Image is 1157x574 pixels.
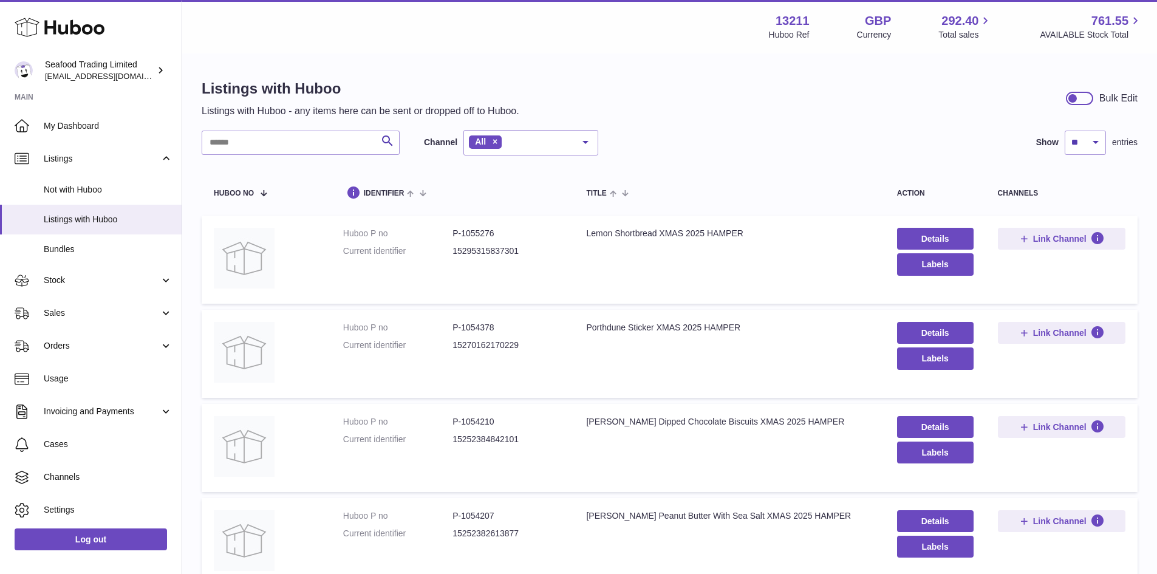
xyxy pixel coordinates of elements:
[343,434,452,445] dt: Current identifier
[202,104,519,118] p: Listings with Huboo - any items here can be sent or dropped off to Huboo.
[769,29,810,41] div: Huboo Ref
[586,510,872,522] div: [PERSON_NAME] Peanut Butter With Sea Salt XMAS 2025 HAMPER
[343,245,452,257] dt: Current identifier
[44,184,172,196] span: Not with Huboo
[1033,327,1087,338] span: Link Channel
[214,228,275,289] img: Lemon Shortbread XMAS 2025 HAMPER
[343,340,452,351] dt: Current identifier
[1033,422,1087,432] span: Link Channel
[998,510,1125,532] button: Link Channel
[44,340,160,352] span: Orders
[343,228,452,239] dt: Huboo P no
[1040,29,1142,41] span: AVAILABLE Stock Total
[586,228,872,239] div: Lemon Shortbread XMAS 2025 HAMPER
[44,120,172,132] span: My Dashboard
[1033,516,1087,527] span: Link Channel
[938,13,992,41] a: 292.40 Total sales
[44,439,172,450] span: Cases
[998,228,1125,250] button: Link Channel
[45,71,179,81] span: [EMAIL_ADDRESS][DOMAIN_NAME]
[452,228,562,239] dd: P-1055276
[938,29,992,41] span: Total sales
[897,228,974,250] a: Details
[364,190,404,197] span: identifier
[1040,13,1142,41] a: 761.55 AVAILABLE Stock Total
[202,79,519,98] h1: Listings with Huboo
[343,416,452,428] dt: Huboo P no
[998,416,1125,438] button: Link Channel
[452,340,562,351] dd: 15270162170229
[452,322,562,333] dd: P-1054378
[586,416,872,428] div: [PERSON_NAME] Dipped Chocolate Biscuits XMAS 2025 HAMPER
[865,13,891,29] strong: GBP
[343,322,452,333] dt: Huboo P no
[452,416,562,428] dd: P-1054210
[44,504,172,516] span: Settings
[897,190,974,197] div: action
[343,528,452,539] dt: Current identifier
[452,510,562,522] dd: P-1054207
[15,528,167,550] a: Log out
[45,59,154,82] div: Seafood Trading Limited
[857,29,892,41] div: Currency
[897,536,974,558] button: Labels
[1036,137,1059,148] label: Show
[214,322,275,383] img: Porthdune Sticker XMAS 2025 HAMPER
[214,190,254,197] span: Huboo no
[44,373,172,384] span: Usage
[452,434,562,445] dd: 15252384842101
[44,153,160,165] span: Listings
[424,137,457,148] label: Channel
[897,322,974,344] a: Details
[343,510,452,522] dt: Huboo P no
[452,245,562,257] dd: 15295315837301
[214,510,275,571] img: Freda's Peanut Butter With Sea Salt XMAS 2025 HAMPER
[1099,92,1138,105] div: Bulk Edit
[1033,233,1087,244] span: Link Channel
[998,190,1125,197] div: channels
[44,406,160,417] span: Invoicing and Payments
[998,322,1125,344] button: Link Channel
[941,13,978,29] span: 292.40
[586,190,606,197] span: title
[897,416,974,438] a: Details
[214,416,275,477] img: Teoni's Dipped Chocolate Biscuits XMAS 2025 HAMPER
[44,471,172,483] span: Channels
[897,347,974,369] button: Labels
[452,528,562,539] dd: 15252382613877
[776,13,810,29] strong: 13211
[44,244,172,255] span: Bundles
[475,137,486,146] span: All
[1091,13,1128,29] span: 761.55
[897,253,974,275] button: Labels
[44,275,160,286] span: Stock
[897,510,974,532] a: Details
[44,214,172,225] span: Listings with Huboo
[15,61,33,80] img: online@rickstein.com
[586,322,872,333] div: Porthdune Sticker XMAS 2025 HAMPER
[1112,137,1138,148] span: entries
[44,307,160,319] span: Sales
[897,442,974,463] button: Labels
